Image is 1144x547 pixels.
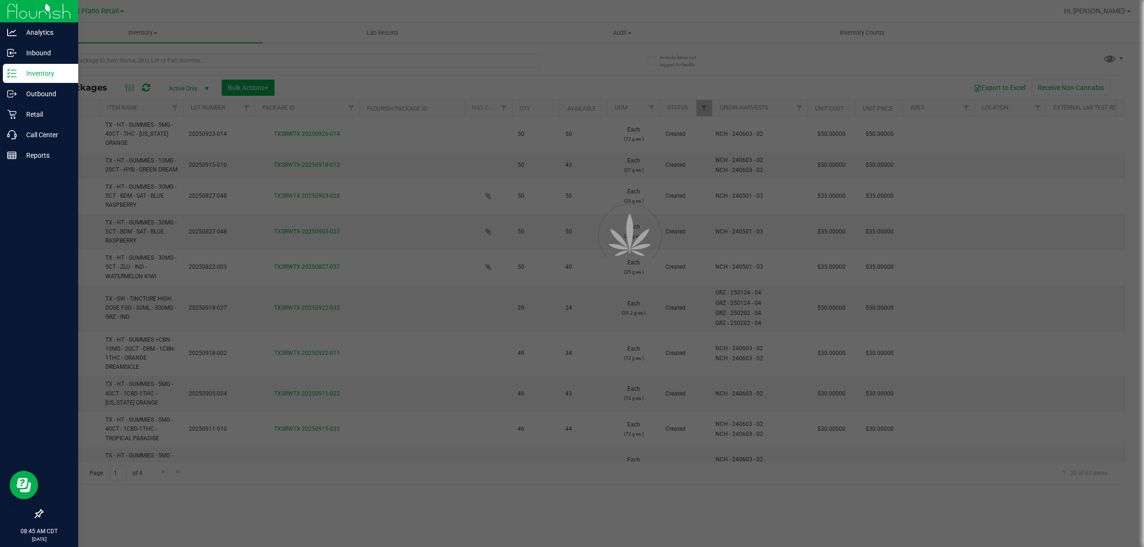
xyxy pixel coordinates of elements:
[4,527,74,536] p: 08:45 AM CDT
[7,130,17,140] inline-svg: Call Center
[7,69,17,78] inline-svg: Inventory
[17,68,74,79] p: Inventory
[17,150,74,161] p: Reports
[17,129,74,141] p: Call Center
[7,48,17,58] inline-svg: Inbound
[7,151,17,160] inline-svg: Reports
[10,471,38,499] iframe: Resource center
[7,89,17,99] inline-svg: Outbound
[7,110,17,119] inline-svg: Retail
[4,536,74,543] p: [DATE]
[17,27,74,38] p: Analytics
[17,47,74,59] p: Inbound
[7,28,17,37] inline-svg: Analytics
[17,109,74,120] p: Retail
[17,88,74,100] p: Outbound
